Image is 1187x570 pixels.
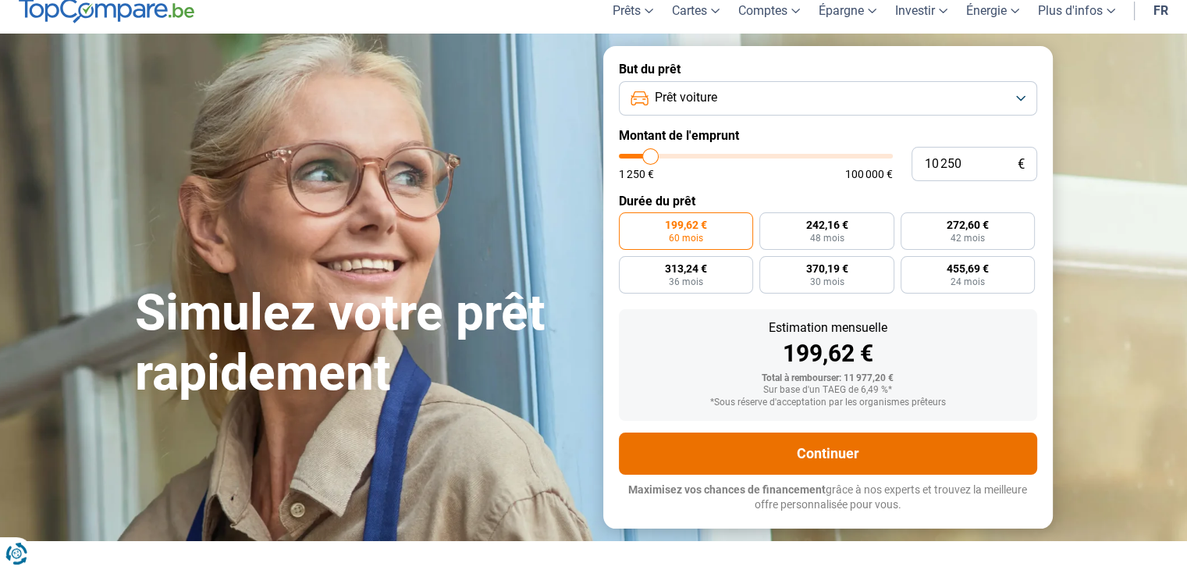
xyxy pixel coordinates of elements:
h1: Simulez votre prêt rapidement [135,283,585,404]
span: 242,16 € [805,219,848,230]
span: 48 mois [809,233,844,243]
span: 370,19 € [805,263,848,274]
span: 36 mois [669,277,703,287]
span: 30 mois [809,277,844,287]
span: 199,62 € [665,219,707,230]
span: 24 mois [951,277,985,287]
button: Continuer [619,433,1037,475]
span: Maximisez vos chances de financement [628,483,826,496]
label: Montant de l'emprunt [619,128,1037,143]
button: Prêt voiture [619,81,1037,116]
p: grâce à nos experts et trouvez la meilleure offre personnalisée pour vous. [619,483,1037,513]
div: Sur base d'un TAEG de 6,49 %* [631,385,1025,396]
span: € [1018,158,1025,171]
span: 272,60 € [947,219,989,230]
label: Durée du prêt [619,194,1037,208]
span: 60 mois [669,233,703,243]
div: Total à rembourser: 11 977,20 € [631,373,1025,384]
div: Estimation mensuelle [631,322,1025,334]
span: 455,69 € [947,263,989,274]
div: 199,62 € [631,342,1025,365]
span: Prêt voiture [655,89,717,106]
div: *Sous réserve d'acceptation par les organismes prêteurs [631,397,1025,408]
span: 313,24 € [665,263,707,274]
span: 100 000 € [845,169,893,180]
span: 42 mois [951,233,985,243]
label: But du prêt [619,62,1037,77]
span: 1 250 € [619,169,654,180]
